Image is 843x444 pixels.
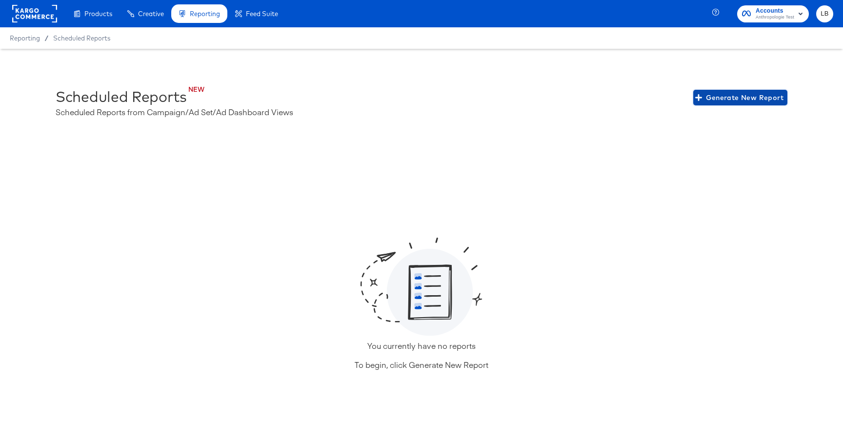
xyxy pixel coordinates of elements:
[40,34,53,42] span: /
[56,87,187,106] div: Scheduled Reports
[697,92,783,104] span: Generate New Report
[363,336,480,355] div: You currently have no reports
[138,10,164,18] span: Creative
[756,6,794,16] span: Accounts
[53,34,110,42] a: Scheduled Reports
[10,34,40,42] span: Reporting
[816,5,833,22] button: LB
[246,10,278,18] span: Feed Suite
[756,14,794,21] span: Anthropologie Test
[56,106,293,118] div: Scheduled Reports from Campaign/Ad Set/Ad Dashboard Views
[190,10,220,18] span: Reporting
[73,85,204,94] div: NEW
[693,90,787,105] button: Generate New Report
[84,10,112,18] span: Products
[737,5,809,22] button: AccountsAnthropologie Test
[351,355,492,374] div: To begin, click Generate New Report
[820,8,829,20] span: LB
